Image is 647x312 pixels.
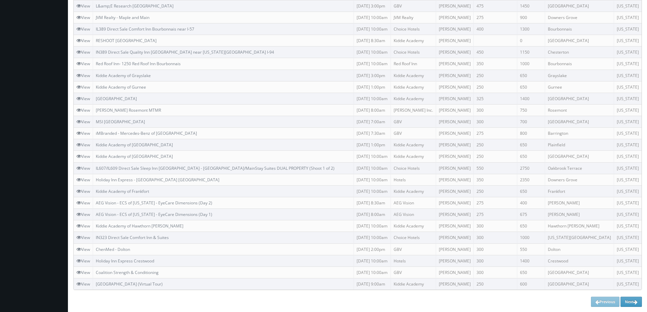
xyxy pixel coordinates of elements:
[517,220,545,232] td: 650
[96,38,157,43] a: RESHOOT [GEOGRAPHIC_DATA]
[436,139,473,151] td: [PERSON_NAME]
[545,255,614,267] td: Crestwood
[76,153,90,159] a: View
[76,281,90,287] a: View
[545,232,614,243] td: [US_STATE][GEOGRAPHIC_DATA]
[436,93,473,104] td: [PERSON_NAME]
[76,61,90,67] a: View
[621,297,642,307] a: Next
[473,220,517,232] td: 300
[614,255,642,267] td: [US_STATE]
[76,130,90,136] a: View
[436,128,473,139] td: [PERSON_NAME]
[614,104,642,116] td: [US_STATE]
[436,70,473,81] td: [PERSON_NAME]
[614,220,642,232] td: [US_STATE]
[545,116,614,128] td: [GEOGRAPHIC_DATA]
[391,243,436,255] td: GBV
[614,209,642,220] td: [US_STATE]
[354,70,391,81] td: [DATE] 3:00pm
[76,188,90,194] a: View
[614,47,642,58] td: [US_STATE]
[76,119,90,125] a: View
[517,139,545,151] td: 650
[473,267,517,278] td: 300
[545,35,614,47] td: [GEOGRAPHIC_DATA]
[96,26,194,32] a: IL389 Direct Sale Comfort Inn Bourbonnais near I-57
[473,23,517,35] td: 400
[76,38,90,43] a: View
[473,197,517,209] td: 275
[517,104,545,116] td: 750
[545,151,614,162] td: [GEOGRAPHIC_DATA]
[391,255,436,267] td: Hotels
[545,128,614,139] td: Barrington
[473,70,517,81] td: 250
[436,220,473,232] td: [PERSON_NAME]
[96,73,151,78] a: Kiddie Academy of Grayslake
[391,12,436,23] td: JVM Realty
[545,197,614,209] td: [PERSON_NAME]
[473,174,517,185] td: 350
[76,200,90,206] a: View
[354,47,391,58] td: [DATE] 10:00am
[517,232,545,243] td: 1000
[76,223,90,229] a: View
[517,151,545,162] td: 650
[354,93,391,104] td: [DATE] 10:00am
[436,255,473,267] td: [PERSON_NAME]
[545,174,614,185] td: Downers Grove
[391,267,436,278] td: GBV
[614,162,642,174] td: [US_STATE]
[391,151,436,162] td: Kiddie Academy
[354,243,391,255] td: [DATE] 2:00pm
[76,142,90,148] a: View
[473,278,517,290] td: 250
[436,267,473,278] td: [PERSON_NAME]
[614,70,642,81] td: [US_STATE]
[436,162,473,174] td: [PERSON_NAME]
[96,107,161,113] a: [PERSON_NAME] Rosemont MTMR
[391,58,436,70] td: Red Roof Inn
[391,93,436,104] td: Kiddie Academy
[354,35,391,47] td: [DATE] 8:30am
[391,220,436,232] td: Kiddie Academy
[76,96,90,102] a: View
[517,197,545,209] td: 400
[614,174,642,185] td: [US_STATE]
[473,47,517,58] td: 450
[354,12,391,23] td: [DATE] 10:00am
[473,151,517,162] td: 250
[354,232,391,243] td: [DATE] 10:00am
[614,197,642,209] td: [US_STATE]
[76,84,90,90] a: View
[96,61,181,67] a: Red Roof Inn- 1250 Red Roof Inn Bourbonnais
[545,12,614,23] td: Downers Grove
[614,139,642,151] td: [US_STATE]
[96,49,274,55] a: IN389 Direct Sale Quality Inn [GEOGRAPHIC_DATA] near [US_STATE][GEOGRAPHIC_DATA] I-94
[436,151,473,162] td: [PERSON_NAME]
[473,209,517,220] td: 275
[545,220,614,232] td: Hawthorn [PERSON_NAME]
[96,119,145,125] a: MSI [GEOGRAPHIC_DATA]
[391,185,436,197] td: Kiddie Academy
[391,232,436,243] td: Choice Hotels
[545,104,614,116] td: Rosemont
[96,223,183,229] a: Kiddie Academy of Hawthorn [PERSON_NAME]
[76,3,90,9] a: View
[391,209,436,220] td: AEG Vision
[614,116,642,128] td: [US_STATE]
[391,278,436,290] td: Kiddie Academy
[436,197,473,209] td: [PERSON_NAME]
[391,81,436,93] td: Kiddie Academy
[96,270,159,275] a: Coalition Strength & Conditioning
[354,162,391,174] td: [DATE] 10:00am
[473,128,517,139] td: 275
[614,267,642,278] td: [US_STATE]
[96,84,146,90] a: Kiddie Academy of Gurnee
[391,162,436,174] td: Choice Hotels
[473,185,517,197] td: 250
[354,116,391,128] td: [DATE] 7:00am
[517,267,545,278] td: 650
[96,235,169,240] a: IN323 Direct Sale Comfort Inn & Suites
